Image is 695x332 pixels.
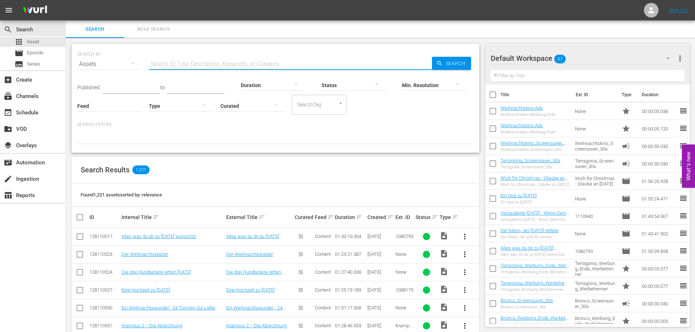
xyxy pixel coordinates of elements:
[572,312,619,330] td: Bronco_Werbung_Ende_Werbetrenner
[501,228,559,233] a: Der Mann, der [DATE] rettete
[679,124,688,133] span: reorder
[18,2,53,19] img: ans4CAIJ8jUAAAAAAAAAAAAAAAAAAAAAAAAgQb4GAAAAAAAAAAAAAAAAAAAAAAAAJMjXAAAAAAAAAAAAAAAAAAAAAAAAgAT5G...
[367,213,393,222] div: Created
[89,323,119,328] div: 128110531
[132,165,150,174] span: 1,221
[639,102,679,120] td: 00:00:05.038
[501,217,569,222] div: Verzauberte [DATE] - Wenn Dein Herz tanzt
[315,305,331,310] span: Content
[70,25,120,34] span: Search
[572,190,619,207] td: None
[572,225,619,242] td: None
[456,281,474,299] button: more_vert
[639,172,679,190] td: 01:56:26.928
[367,269,393,275] div: [DATE]
[622,107,630,116] span: Promo
[356,214,363,220] span: sort
[460,304,469,312] span: more_vert
[639,225,679,242] td: 01:43:41.502
[226,305,285,316] a: Ein Weihnachtswunder - 24 Türchen zur Liebe
[639,260,679,277] td: 00:00:05.077
[679,106,688,115] span: reorder
[639,190,679,207] td: 01:55:24.471
[572,242,619,260] td: 1080793
[622,194,630,203] span: Episode
[89,269,119,275] div: 128110524
[89,251,119,257] div: 128110523
[501,210,569,221] a: Verzauberte [DATE] - Wenn Dein Herz tanzt
[15,38,23,46] span: Asset
[77,54,142,74] div: Assets
[639,207,679,225] td: 01:43:54.367
[128,25,178,34] span: Bulk Search
[622,282,630,290] span: Promo
[395,214,413,220] div: Ext. ID
[335,251,365,257] div: 01:23:21.387
[15,60,23,69] span: Series
[77,122,474,128] p: Search Filters:
[669,7,688,13] a: Sign Out
[226,323,287,328] a: Krampus 2 – Die Abrechnung
[679,211,688,220] span: reorder
[121,269,191,275] a: Die drei Hundketiere retten [DATE]
[4,6,13,15] span: menu
[432,57,471,70] button: Search
[395,234,413,239] span: 1080793
[676,54,684,63] span: more_vert
[637,85,681,105] th: Duration
[121,305,215,310] a: Ein Weihnachtswunder - 24 Türchen zur Liebe
[4,175,12,183] span: Ingestion
[501,182,569,187] div: Wish for Christmas - Glaube an [DATE]
[456,299,474,317] button: more_vert
[89,234,119,239] div: 128110517
[501,140,569,151] a: Weihnachtskino_Screensaver_30s
[639,277,679,295] td: 00:00:05.077
[4,158,12,167] span: Automation
[501,193,537,198] a: Ein Opa zu [DATE]
[572,277,619,295] td: Terragonia_Werbung_Werbetrenner
[295,214,313,220] div: Curated
[679,194,688,203] span: reorder
[622,264,630,273] span: Promo
[501,147,569,152] div: Weihnachtskino_Screensaver_30s
[226,213,293,222] div: External Title
[4,25,12,34] span: Search
[622,229,630,238] span: Episode
[226,269,284,280] a: Die drei Hundketiere retten [DATE]
[682,144,695,188] button: Open Feedback Widget
[89,305,119,310] div: 128110530
[501,165,560,169] div: Terragonia_Screensaver_30s
[367,305,393,310] div: [DATE]
[121,323,182,328] a: Krampus 2 – Die Abrechnung
[622,247,630,255] span: Episode
[27,49,43,56] span: Episode
[395,287,413,293] span: 1088179
[622,159,630,168] span: Ad
[416,213,437,222] div: Status
[27,38,39,46] span: Asset
[121,234,196,239] a: Alles was du dir zu [DATE] wünschst
[335,323,365,328] div: 01:28:46.933
[622,177,630,185] span: Episode
[4,141,12,150] span: Overlays
[440,321,448,329] span: Video
[679,176,688,185] span: reorder
[456,246,474,263] button: more_vert
[440,267,448,276] span: Video
[4,75,12,84] span: Create
[501,270,569,274] div: Terragonia_Werbung_Ende_Werbetrenner
[367,251,393,257] div: [DATE]
[491,48,677,69] div: Default Workspace
[679,141,688,150] span: reorder
[259,214,265,220] span: sort
[676,50,684,67] button: more_vert
[460,268,469,277] span: more_vert
[622,317,630,325] span: Promo
[335,213,365,222] div: Duration
[15,49,23,58] span: Episode
[501,280,567,291] a: Terragonia_Werbung_Werbetrenner
[501,130,556,134] div: Weihnachtskino Werbung Start
[679,159,688,168] span: reorder
[501,298,553,303] a: Bronco_Screensaver_30s
[622,299,630,308] span: Ad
